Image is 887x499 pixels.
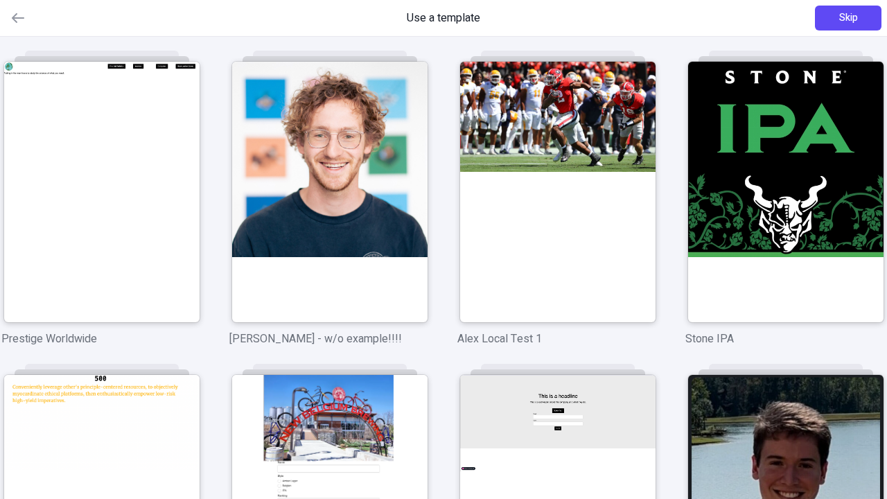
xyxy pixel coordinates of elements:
span: Skip [839,10,858,26]
span: Use a template [407,10,480,26]
button: Skip [815,6,881,30]
p: Alex Local Test 1 [457,331,658,347]
p: Stone IPA [685,331,886,347]
p: [PERSON_NAME] - w/o example!!!! [229,331,430,347]
p: Prestige Worldwide [1,331,202,347]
